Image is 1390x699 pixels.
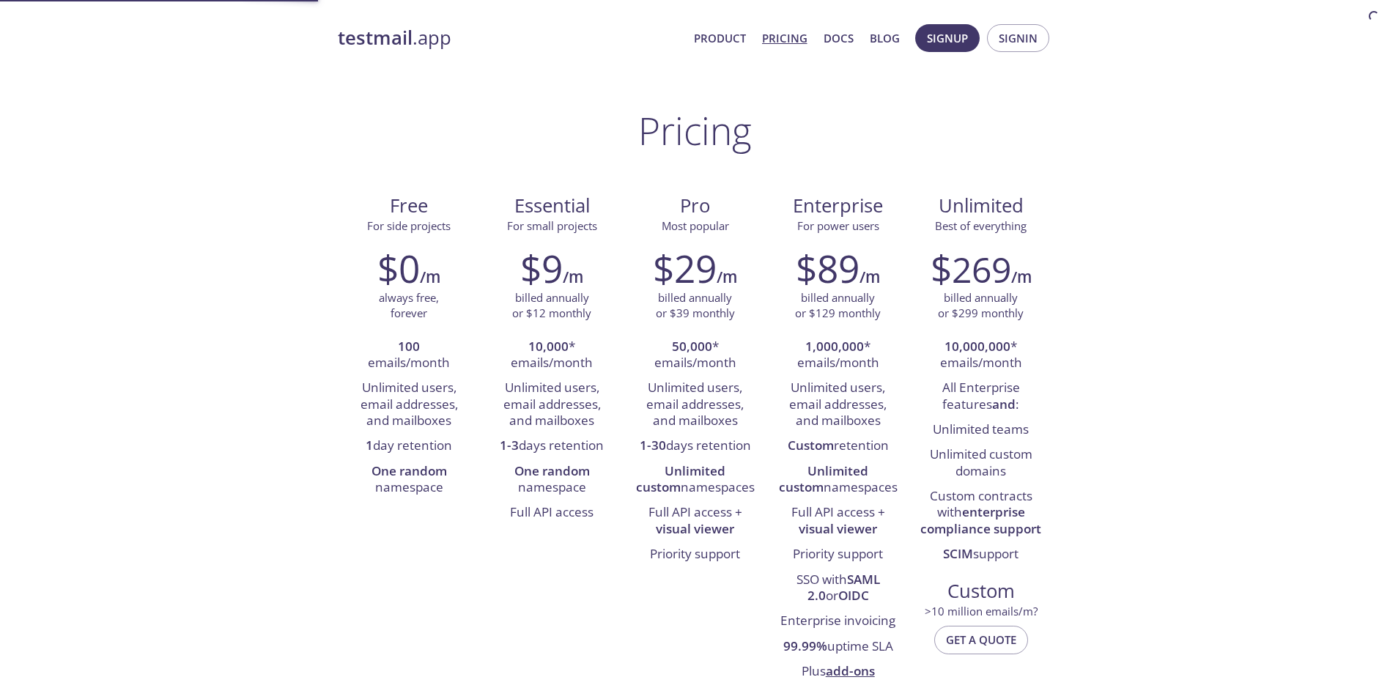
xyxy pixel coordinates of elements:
[635,335,755,377] li: * emails/month
[717,265,737,289] h6: /m
[635,459,755,501] li: namespaces
[350,193,469,218] span: Free
[777,542,898,567] li: Priority support
[492,193,612,218] span: Essential
[777,635,898,659] li: uptime SLA
[915,24,980,52] button: Signup
[939,193,1024,218] span: Unlimited
[777,376,898,434] li: Unlimited users, email addresses, and mailboxes
[920,443,1041,484] li: Unlimited custom domains
[826,662,875,679] a: add-ons
[662,218,729,233] span: Most popular
[638,108,752,152] h1: Pricing
[938,290,1024,322] p: billed annually or $299 monthly
[777,500,898,542] li: Full API access +
[807,571,880,604] strong: SAML 2.0
[672,338,712,355] strong: 50,000
[838,587,869,604] strong: OIDC
[777,659,898,684] li: Plus
[514,462,590,479] strong: One random
[920,484,1041,542] li: Custom contracts with
[779,462,869,495] strong: Unlimited custom
[783,637,827,654] strong: 99.99%
[931,246,1011,290] h2: $
[944,338,1010,355] strong: 10,000,000
[921,579,1040,604] span: Custom
[824,29,854,48] a: Docs
[797,218,879,233] span: For power users
[635,500,755,542] li: Full API access +
[999,29,1038,48] span: Signin
[492,434,613,459] li: days retention
[920,335,1041,377] li: * emails/month
[946,630,1016,649] span: Get a quote
[987,24,1049,52] button: Signin
[1011,265,1032,289] h6: /m
[788,437,834,454] strong: Custom
[653,246,717,290] h2: $29
[377,246,420,290] h2: $0
[656,290,735,322] p: billed annually or $39 monthly
[805,338,864,355] strong: 1,000,000
[492,500,613,525] li: Full API access
[694,29,746,48] a: Product
[777,459,898,501] li: namespaces
[952,245,1011,293] span: 269
[635,434,755,459] li: days retention
[563,265,583,289] h6: /m
[492,459,613,501] li: namespace
[799,520,877,537] strong: visual viewer
[635,376,755,434] li: Unlimited users, email addresses, and mailboxes
[635,542,755,567] li: Priority support
[507,218,597,233] span: For small projects
[349,434,470,459] li: day retention
[636,462,726,495] strong: Unlimited custom
[500,437,519,454] strong: 1-3
[935,218,1027,233] span: Best of everything
[796,246,859,290] h2: $89
[992,396,1016,413] strong: and
[349,335,470,377] li: emails/month
[777,609,898,634] li: Enterprise invoicing
[920,376,1041,418] li: All Enterprise features :
[934,626,1028,654] button: Get a quote
[371,462,447,479] strong: One random
[398,338,420,355] strong: 100
[656,520,734,537] strong: visual viewer
[379,290,439,322] p: always free, forever
[338,25,413,51] strong: testmail
[870,29,900,48] a: Blog
[920,418,1041,443] li: Unlimited teams
[943,545,973,562] strong: SCIM
[366,437,373,454] strong: 1
[420,265,440,289] h6: /m
[338,26,682,51] a: testmail.app
[920,542,1041,567] li: support
[520,246,563,290] h2: $9
[920,503,1041,536] strong: enterprise compliance support
[635,193,755,218] span: Pro
[795,290,881,322] p: billed annually or $129 monthly
[778,193,898,218] span: Enterprise
[762,29,807,48] a: Pricing
[925,604,1038,618] span: > 10 million emails/m?
[859,265,880,289] h6: /m
[777,335,898,377] li: * emails/month
[492,335,613,377] li: * emails/month
[777,568,898,610] li: SSO with or
[367,218,451,233] span: For side projects
[528,338,569,355] strong: 10,000
[349,376,470,434] li: Unlimited users, email addresses, and mailboxes
[492,376,613,434] li: Unlimited users, email addresses, and mailboxes
[640,437,666,454] strong: 1-30
[927,29,968,48] span: Signup
[349,459,470,501] li: namespace
[777,434,898,459] li: retention
[512,290,591,322] p: billed annually or $12 monthly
